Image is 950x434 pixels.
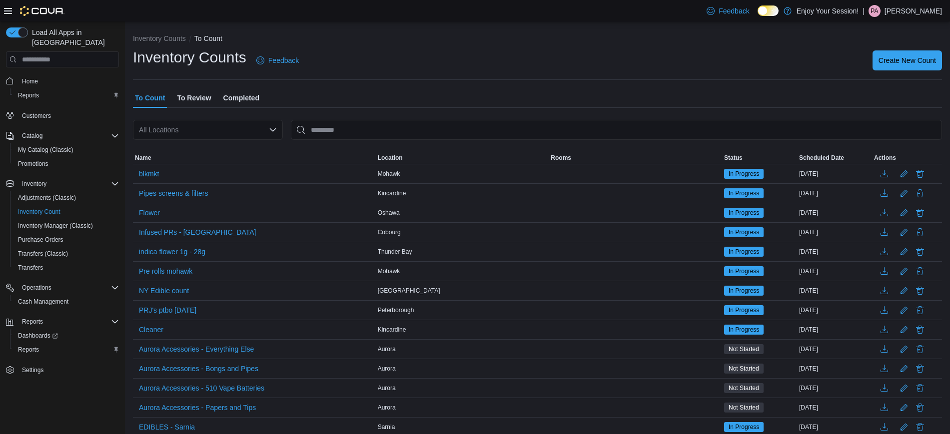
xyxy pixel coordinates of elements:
nav: Complex example [6,69,119,403]
button: Location [376,152,549,164]
span: Completed [223,88,259,108]
div: [DATE] [797,324,872,336]
span: In Progress [729,267,759,276]
span: Home [18,74,119,87]
span: Name [135,154,151,162]
button: Create New Count [873,50,942,70]
button: Edit count details [898,225,910,240]
button: Edit count details [898,186,910,201]
span: Reports [14,89,119,101]
button: Edit count details [898,205,910,220]
span: Feedback [719,6,749,16]
span: Create New Count [879,55,936,65]
span: In Progress [729,228,759,237]
div: [DATE] [797,363,872,375]
span: Not Started [729,384,759,393]
span: Customers [18,109,119,122]
a: Inventory Manager (Classic) [14,220,97,232]
button: Catalog [18,130,46,142]
span: Operations [18,282,119,294]
button: Edit count details [898,303,910,318]
button: Inventory Count [10,205,123,219]
button: Edit count details [898,283,910,298]
span: In Progress [729,169,759,178]
button: Edit count details [898,342,910,357]
a: Reports [14,344,43,356]
button: NY Edible count [135,283,193,298]
button: Delete [914,421,926,433]
span: Aurora Accessories - Bongs and Pipes [139,364,258,374]
span: Actions [874,154,896,162]
span: Inventory Manager (Classic) [14,220,119,232]
p: [PERSON_NAME] [885,5,942,17]
span: Not Started [724,364,764,374]
span: In Progress [724,286,764,296]
button: Delete [914,265,926,277]
button: Cleaner [135,322,167,337]
span: Cash Management [14,296,119,308]
span: Adjustments (Classic) [18,194,76,202]
button: blkmkt [135,166,163,181]
input: Dark Mode [758,5,779,16]
button: Catalog [2,129,123,143]
span: Dashboards [18,332,58,340]
button: Inventory Counts [133,34,186,42]
span: In Progress [729,306,759,315]
span: Kincardine [378,326,406,334]
button: Scheduled Date [797,152,872,164]
button: Edit count details [898,361,910,376]
span: Rooms [551,154,571,162]
button: Flower [135,205,164,220]
span: EDIBLES - Sarnia [139,422,195,432]
span: My Catalog (Classic) [18,146,73,154]
span: Location [378,154,403,162]
button: Purchase Orders [10,233,123,247]
button: My Catalog (Classic) [10,143,123,157]
div: [DATE] [797,304,872,316]
button: Edit count details [898,322,910,337]
img: Cova [20,6,64,16]
button: Promotions [10,157,123,171]
span: Not Started [724,383,764,393]
span: In Progress [729,423,759,432]
span: Pre rolls mohawk [139,266,192,276]
button: Edit count details [898,244,910,259]
div: Patrick Atueyi [869,5,881,17]
span: In Progress [724,325,764,335]
span: Feedback [268,55,299,65]
span: Promotions [14,158,119,170]
span: Transfers (Classic) [14,248,119,260]
span: In Progress [724,169,764,179]
a: Dashboards [10,329,123,343]
a: Home [18,75,42,87]
button: Delete [914,285,926,297]
span: Operations [22,284,51,292]
span: Oshawa [378,209,400,217]
div: [DATE] [797,187,872,199]
span: NY Edible count [139,286,189,296]
a: Reports [14,89,43,101]
button: Aurora Accessories - Bongs and Pipes [135,361,262,376]
button: Edit count details [898,400,910,415]
div: [DATE] [797,168,872,180]
button: Reports [10,88,123,102]
button: Home [2,73,123,88]
span: In Progress [724,266,764,276]
div: [DATE] [797,382,872,394]
span: Inventory [18,178,119,190]
span: In Progress [724,305,764,315]
a: Cash Management [14,296,72,308]
span: To Count [135,88,165,108]
a: Feedback [252,50,303,70]
p: Enjoy Your Session! [797,5,859,17]
span: Pipes screens & filters [139,188,208,198]
button: Settings [2,363,123,377]
button: Edit count details [898,264,910,279]
span: Promotions [18,160,48,168]
nav: An example of EuiBreadcrumbs [133,33,942,45]
span: PA [871,5,878,17]
span: In Progress [724,188,764,198]
span: In Progress [729,189,759,198]
span: Mohawk [378,170,400,178]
